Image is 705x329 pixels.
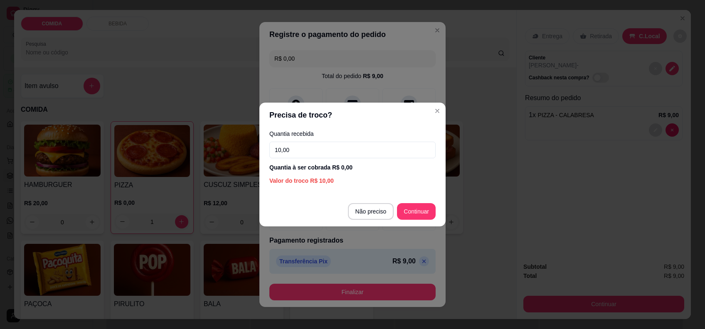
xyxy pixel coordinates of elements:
[269,163,436,172] div: Quantia à ser cobrada R$ 0,00
[397,203,436,220] button: Continuar
[259,103,446,128] header: Precisa de troco?
[269,131,436,137] label: Quantia recebida
[269,177,436,185] div: Valor do troco R$ 10,00
[431,104,444,118] button: Close
[348,203,394,220] button: Não preciso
